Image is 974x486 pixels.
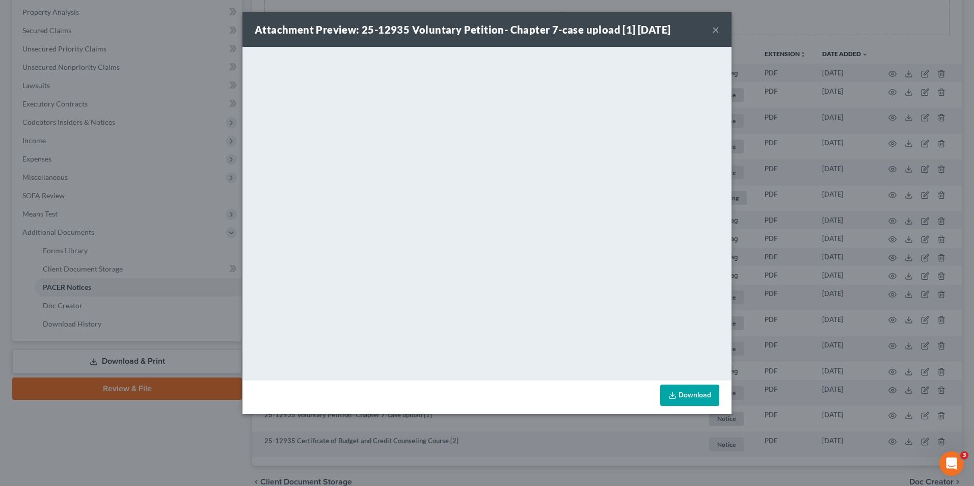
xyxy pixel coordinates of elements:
button: × [712,23,719,36]
span: 3 [960,451,968,460]
strong: Attachment Preview: 25-12935 Voluntary Petition- Chapter 7-case upload [1] [DATE] [255,23,670,36]
a: Download [660,385,719,406]
iframe: <object ng-attr-data='[URL][DOMAIN_NAME]' type='application/pdf' width='100%' height='650px'></ob... [242,47,732,378]
iframe: Intercom live chat [939,451,964,476]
